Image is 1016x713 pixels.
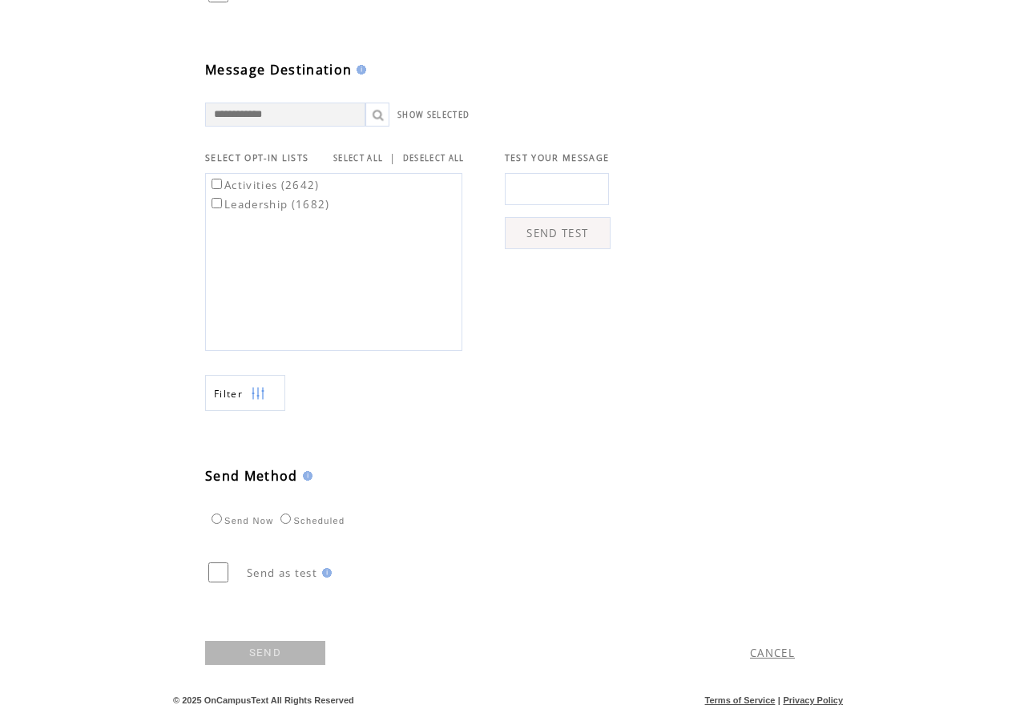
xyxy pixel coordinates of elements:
[389,151,396,165] span: |
[333,153,383,163] a: SELECT ALL
[705,695,776,705] a: Terms of Service
[403,153,465,163] a: DESELECT ALL
[750,646,795,660] a: CANCEL
[247,566,317,580] span: Send as test
[280,514,291,524] input: Scheduled
[298,471,312,481] img: help.gif
[205,375,285,411] a: Filter
[212,198,222,208] input: Leadership (1682)
[205,152,308,163] span: SELECT OPT-IN LISTS
[205,641,325,665] a: SEND
[317,568,332,578] img: help.gif
[205,467,298,485] span: Send Method
[208,178,320,192] label: Activities (2642)
[505,217,611,249] a: SEND TEST
[778,695,780,705] span: |
[212,179,222,189] input: Activities (2642)
[214,387,243,401] span: Show filters
[352,65,366,75] img: help.gif
[276,516,345,526] label: Scheduled
[212,514,222,524] input: Send Now
[208,197,330,211] label: Leadership (1682)
[208,516,273,526] label: Send Now
[505,152,610,163] span: TEST YOUR MESSAGE
[783,695,843,705] a: Privacy Policy
[205,61,352,79] span: Message Destination
[173,695,354,705] span: © 2025 OnCampusText All Rights Reserved
[251,376,265,412] img: filters.png
[397,110,470,120] a: SHOW SELECTED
